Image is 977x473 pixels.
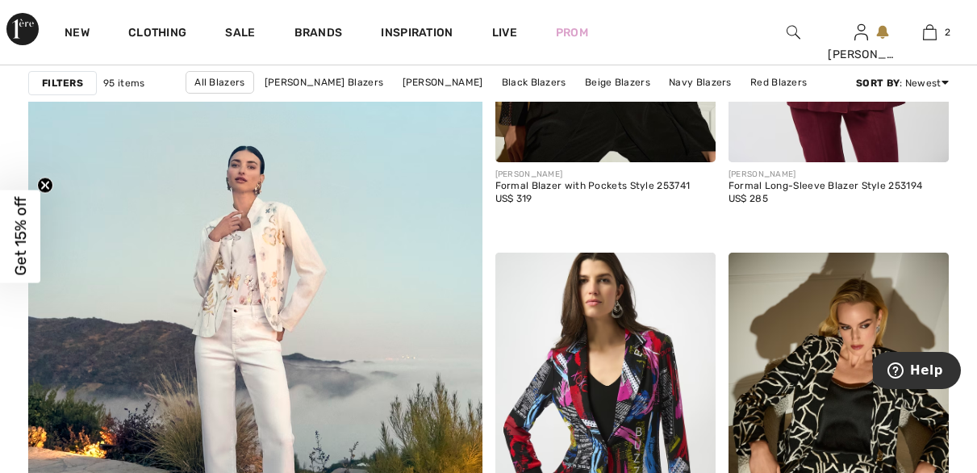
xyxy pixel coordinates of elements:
a: All Blazers [186,71,253,94]
a: Prom [556,24,588,41]
div: Formal Long-Sleeve Blazer Style 253194 [729,181,922,192]
a: Beige Blazers [577,72,658,93]
a: Navy Blazers [661,72,740,93]
a: Solid [453,94,492,115]
a: Clothing [128,26,186,43]
a: Brands [294,26,343,43]
a: Sign In [854,24,868,40]
div: Formal Blazer with Pockets Style 253741 [495,181,691,192]
button: Close teaser [37,178,53,194]
a: Sale [225,26,255,43]
iframe: Opens a widget where you can find more information [873,352,961,392]
a: Red Blazers [742,72,815,93]
div: [PERSON_NAME] [495,169,691,181]
a: Black Blazers [494,72,574,93]
span: US$ 285 [729,193,768,204]
div: [PERSON_NAME] [729,169,922,181]
span: Inspiration [381,26,453,43]
strong: Sort By [856,77,900,89]
a: Live [492,24,517,41]
span: Get 15% off [11,197,30,276]
a: 2 [896,23,963,42]
img: search the website [787,23,800,42]
img: My Bag [923,23,937,42]
div: [PERSON_NAME] [828,46,895,63]
span: US$ 319 [495,193,532,204]
div: : Newest [856,76,949,90]
img: 1ère Avenue [6,13,39,45]
span: 95 items [103,76,144,90]
a: New [65,26,90,43]
a: [PERSON_NAME] [395,72,491,93]
img: My Info [854,23,868,42]
span: 2 [945,25,950,40]
a: Pattern [495,94,548,115]
a: [PERSON_NAME] Blazers [257,72,391,93]
strong: Filters [42,76,83,90]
